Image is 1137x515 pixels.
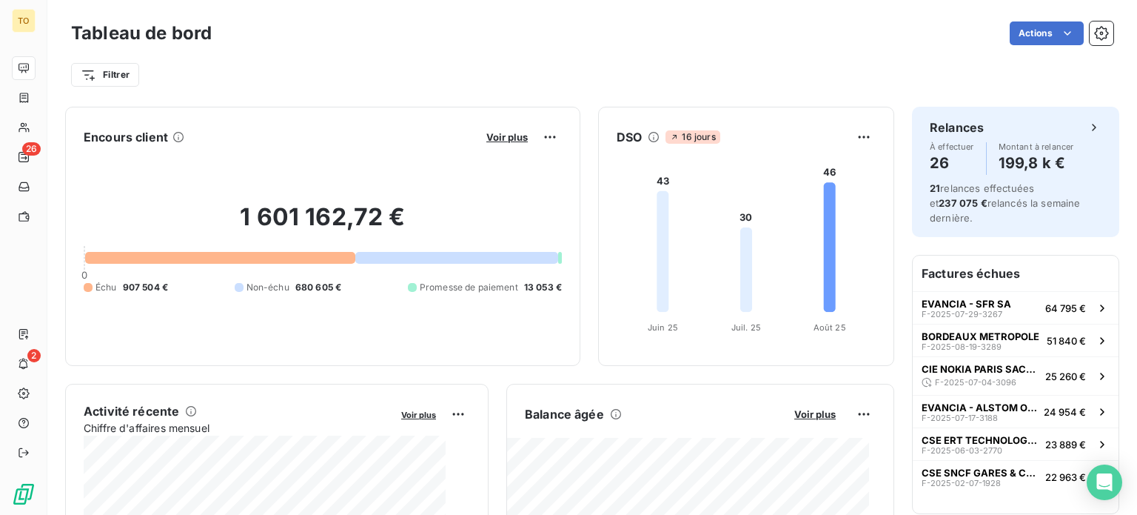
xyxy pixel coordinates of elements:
[790,408,840,421] button: Voir plus
[922,479,1001,488] span: F-2025-02-07-1928
[913,428,1118,460] button: CSE ERT TECHNOLOGIESF-2025-06-03-277023 889 €
[12,145,35,169] a: 26
[482,130,532,144] button: Voir plus
[913,256,1118,291] h6: Factures échues
[84,420,391,436] span: Chiffre d'affaires mensuel
[486,131,528,143] span: Voir plus
[922,446,1002,455] span: F-2025-06-03-2770
[930,182,940,194] span: 21
[922,363,1039,375] span: CIE NOKIA PARIS SACLAY
[922,467,1039,479] span: CSE SNCF GARES & CONNEXIONS
[524,281,562,294] span: 13 053 €
[922,434,1039,446] span: CSE ERT TECHNOLOGIES
[665,130,720,144] span: 16 jours
[1044,406,1086,418] span: 24 954 €
[246,281,289,294] span: Non-échu
[95,281,117,294] span: Échu
[123,281,168,294] span: 907 504 €
[12,482,36,506] img: Logo LeanPay
[1087,465,1122,500] div: Open Intercom Messenger
[1047,335,1086,347] span: 51 840 €
[1045,439,1086,451] span: 23 889 €
[295,281,341,294] span: 680 605 €
[12,9,36,33] div: TO
[939,197,987,209] span: 237 075 €
[922,330,1039,342] span: BORDEAUX METROPOLE
[648,322,678,333] tspan: Juin 25
[22,142,41,156] span: 26
[397,408,440,421] button: Voir plus
[922,298,1011,310] span: EVANCIA - SFR SA
[1045,302,1086,314] span: 64 795 €
[525,405,604,423] h6: Balance âgée
[999,142,1074,151] span: Montant à relancer
[922,402,1038,413] span: EVANCIA - ALSTOM OMEGA
[84,202,562,247] h2: 1 601 162,72 €
[913,324,1118,356] button: BORDEAUX METROPOLEF-2025-08-19-328951 840 €
[27,349,41,362] span: 2
[930,151,974,175] h4: 26
[71,63,139,87] button: Filtrer
[401,410,436,420] span: Voir plus
[930,119,984,136] h6: Relances
[794,408,836,420] span: Voir plus
[1010,21,1084,45] button: Actions
[71,20,212,47] h3: Tableau de bord
[1045,371,1086,382] span: 25 260 €
[84,402,179,420] h6: Activité récente
[814,322,846,333] tspan: Août 25
[617,128,642,146] h6: DSO
[420,281,518,294] span: Promesse de paiement
[930,182,1081,224] span: relances effectuées et relancés la semaine dernière.
[913,395,1118,428] button: EVANCIA - ALSTOM OMEGAF-2025-07-17-318824 954 €
[999,151,1074,175] h4: 199,8 k €
[731,322,761,333] tspan: Juil. 25
[922,413,998,422] span: F-2025-07-17-3188
[913,356,1118,395] button: CIE NOKIA PARIS SACLAYF-2025-07-04-309625 260 €
[930,142,974,151] span: À effectuer
[913,291,1118,324] button: EVANCIA - SFR SAF-2025-07-29-326764 795 €
[84,128,168,146] h6: Encours client
[922,342,1002,351] span: F-2025-08-19-3289
[935,378,1016,387] span: F-2025-07-04-3096
[922,310,1002,319] span: F-2025-07-29-3267
[1045,471,1086,483] span: 22 963 €
[913,460,1118,493] button: CSE SNCF GARES & CONNEXIONSF-2025-02-07-192822 963 €
[81,269,87,281] span: 0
